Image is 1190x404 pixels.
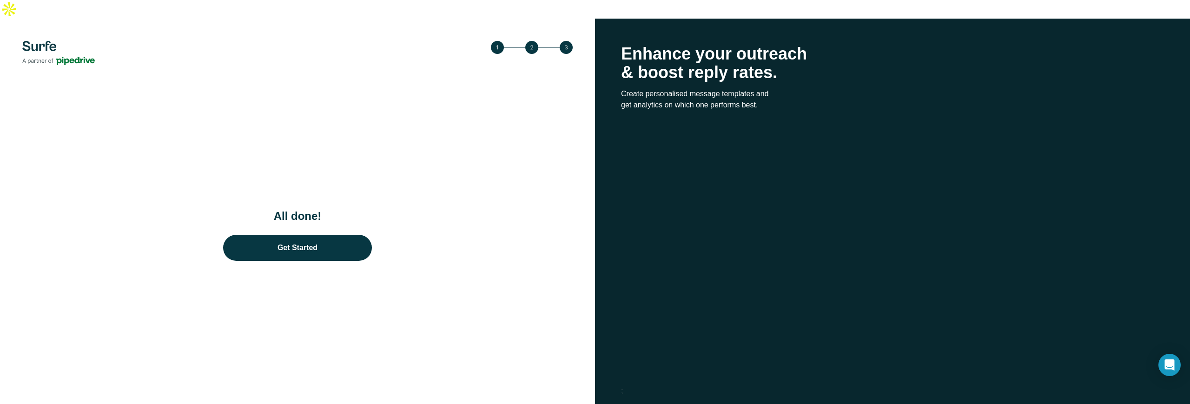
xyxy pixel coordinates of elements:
h1: All done! [205,209,390,224]
p: & boost reply rates. [621,63,1164,82]
p: Create personalised message templates and [621,88,1164,99]
p: get analytics on which one performs best. [621,99,1164,111]
p: Enhance your outreach [621,45,1164,63]
div: Open Intercom Messenger [1158,354,1181,376]
img: Surfe's logo [22,41,95,65]
a: Get Started [223,235,372,261]
img: Step 3 [491,41,573,54]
